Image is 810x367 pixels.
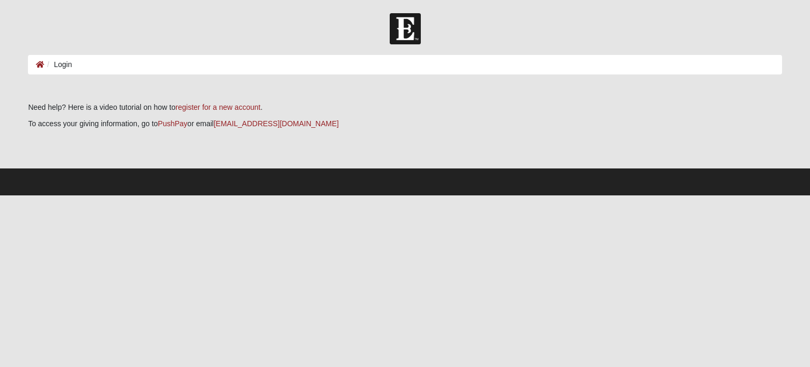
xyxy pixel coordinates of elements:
p: To access your giving information, go to or email [28,118,782,129]
a: PushPay [158,119,187,128]
p: Need help? Here is a video tutorial on how to . [28,102,782,113]
img: Church of Eleven22 Logo [390,13,421,44]
a: register for a new account [176,103,261,111]
a: [EMAIL_ADDRESS][DOMAIN_NAME] [214,119,339,128]
li: Login [44,59,72,70]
